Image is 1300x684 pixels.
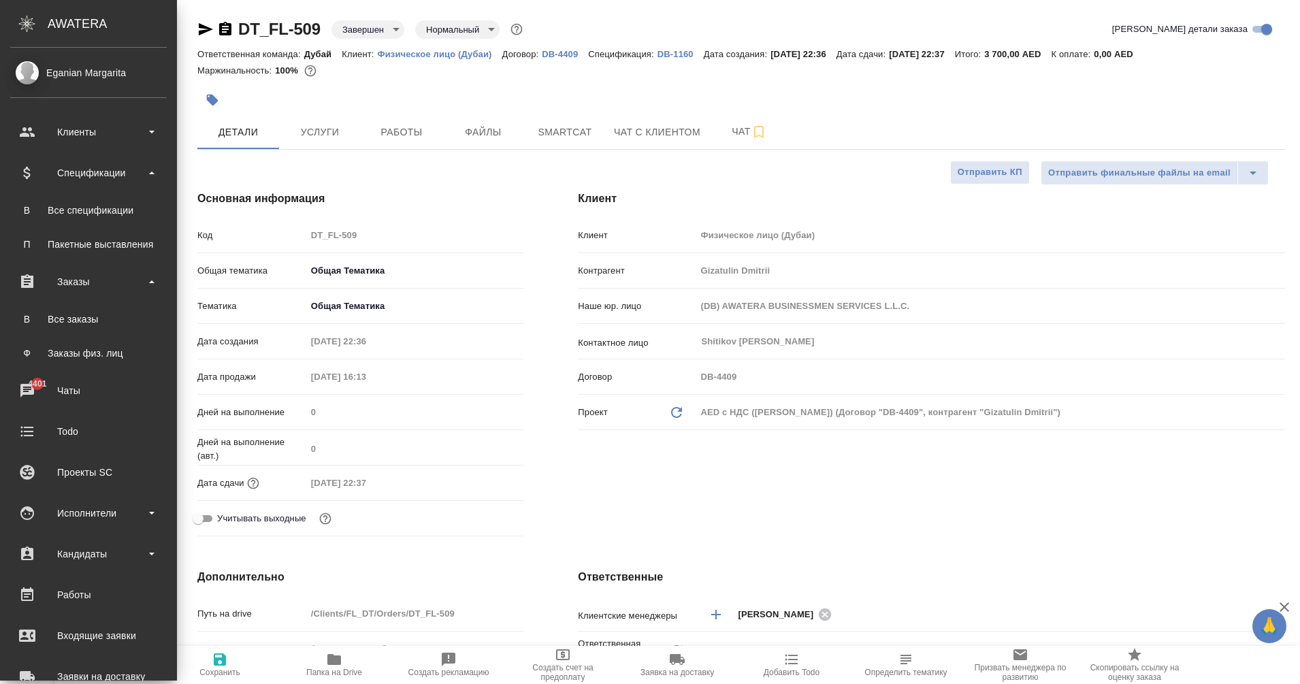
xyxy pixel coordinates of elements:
p: 3 700,00 AED [984,49,1051,59]
div: Завершен [415,20,500,39]
button: Создать рекламацию [391,646,506,684]
h4: Основная информация [197,191,523,207]
button: Завершен [338,24,388,35]
span: Создать счет на предоплату [514,663,612,682]
div: Все заказы [17,312,160,326]
p: 100% [275,65,302,76]
a: DB-4409 [542,48,588,59]
span: Добавить Todo [764,668,819,677]
p: Дней на выполнение (авт.) [197,436,306,463]
p: Общая тематика [197,264,306,278]
p: Путь на drive [197,607,306,621]
div: Исполнители [10,503,167,523]
p: Проект [578,406,608,419]
p: Дата сдачи [197,476,244,490]
button: Доп статусы указывают на важность/срочность заказа [508,20,525,38]
p: Дата создания [197,335,306,348]
p: Код [197,229,306,242]
p: Договор: [502,49,542,59]
div: Завершен [331,20,404,39]
p: К оплате: [1052,49,1094,59]
div: Todo [10,421,167,442]
span: [PERSON_NAME] [738,608,822,621]
button: 12.00 AED; [302,62,319,80]
p: Контактное лицо [578,336,696,350]
input: Пустое поле [306,604,524,623]
a: Физическое лицо (Дубаи) [378,48,502,59]
p: Итого: [955,49,984,59]
button: Скопировать ссылку на оценку заказа [1077,646,1192,684]
span: Учитывать выходные [217,512,306,525]
input: Пустое поле [696,367,1285,387]
span: Файлы [451,124,516,141]
a: ФЗаказы физ. лиц [10,340,167,367]
button: Выбери, если сб и вс нужно считать рабочими днями для выполнения заказа. [316,510,334,527]
a: Входящие заявки [3,619,174,653]
p: Ответственная команда: [197,49,304,59]
input: Пустое поле [306,402,524,422]
input: Пустое поле [696,296,1285,316]
button: Скопировать ссылку [217,21,233,37]
p: 0,00 AED [1094,49,1143,59]
h4: Дополнительно [197,569,523,585]
input: Пустое поле [306,439,524,459]
p: [DATE] 22:36 [770,49,836,59]
span: Работы [369,124,434,141]
span: Определить тематику [864,668,947,677]
p: DB-1160 [657,49,704,59]
div: Проекты SC [10,462,167,483]
button: Добавить менеджера [700,598,732,631]
a: DT_FL-509 [238,20,321,38]
span: Детали [206,124,271,141]
a: 4401Чаты [3,374,174,408]
div: Чаты [10,380,167,401]
span: Призвать менеджера по развитию [971,663,1069,682]
span: Сохранить [199,668,240,677]
div: Кандидаты [10,544,167,564]
p: Клиент [578,229,696,242]
div: Eganian Margarita [10,65,167,80]
button: Создать счет на предоплату [506,646,620,684]
input: Пустое поле [306,225,524,245]
a: ППакетные выставления [10,231,167,258]
h4: Клиент [578,191,1285,207]
p: Ответственная команда [578,637,668,664]
input: Пустое поле [696,261,1285,280]
p: Дубай [304,49,342,59]
p: Договор [578,370,696,384]
input: Пустое поле [696,225,1285,245]
button: Добавить тэг [197,85,227,115]
div: Входящие заявки [10,625,167,646]
a: ВВсе заказы [10,306,167,333]
input: Пустое поле [306,367,425,387]
button: Призвать менеджера по развитию [963,646,1077,684]
div: Общая Тематика [306,259,524,282]
span: [PERSON_NAME] детали заказа [1112,22,1248,36]
span: Создать рекламацию [408,668,489,677]
button: Добавить Todo [734,646,849,684]
p: Маржинальность: [197,65,275,76]
span: Отправить финальные файлы на email [1048,165,1231,181]
p: Тематика [197,299,306,313]
span: Папка на Drive [306,668,362,677]
div: split button [1041,161,1269,185]
span: Smartcat [532,124,598,141]
input: Пустое поле [306,331,425,351]
span: Услуги [287,124,353,141]
div: AED c НДС ([PERSON_NAME]) (Договор "DB-4409", контрагент "Gizatulin Dmitrii") [696,401,1285,424]
p: Дата продажи [197,370,306,384]
p: Наше юр. лицо [578,299,696,313]
div: Заказы физ. лиц [17,346,160,360]
button: Если добавить услуги и заполнить их объемом, то дата рассчитается автоматически [244,474,262,492]
div: Дубай [696,639,1285,662]
span: Чат с клиентом [614,124,700,141]
h4: Ответственные [578,569,1285,585]
a: DB-1160 [657,48,704,59]
button: Заявка на доставку [620,646,734,684]
div: Спецификации [10,163,167,183]
p: Клиент: [342,49,377,59]
input: ✎ Введи что-нибудь [306,639,524,659]
a: Todo [3,414,174,449]
a: Проекты SC [3,455,174,489]
div: Работы [10,585,167,605]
